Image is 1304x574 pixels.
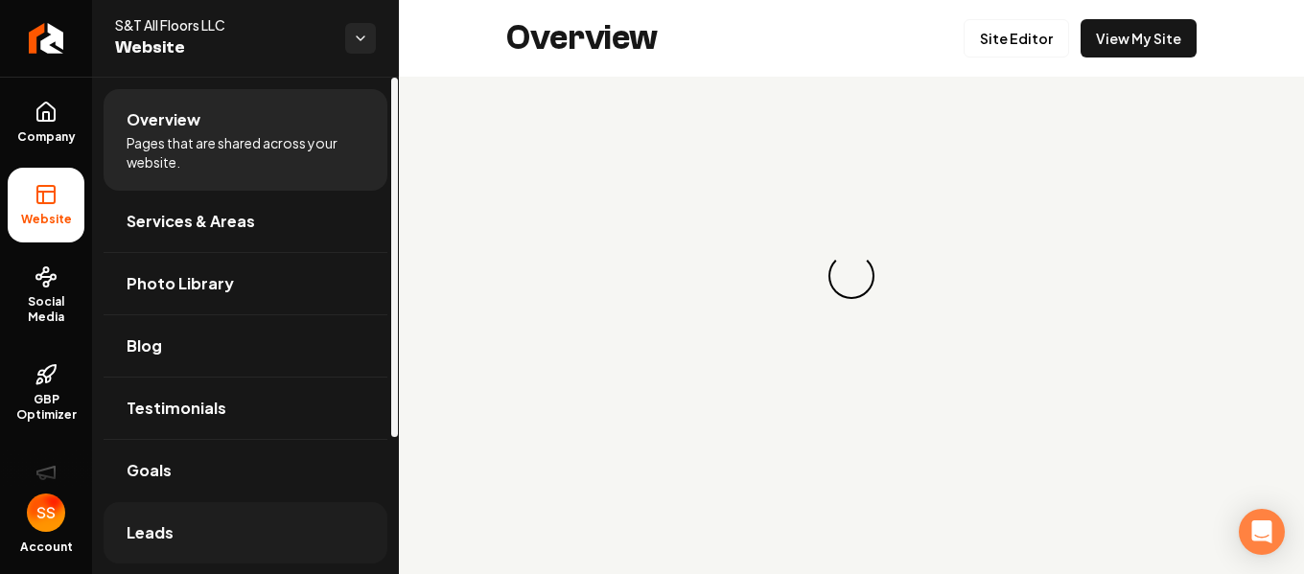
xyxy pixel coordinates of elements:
span: Goals [127,459,172,482]
span: Account [20,540,73,555]
span: Social Media [8,294,84,325]
a: View My Site [1081,19,1197,57]
span: Services & Areas [127,210,255,233]
a: Leads [104,502,387,563]
span: GBP Optimizer [8,392,84,423]
span: Pages that are shared across your website. [127,133,364,172]
span: Leads [127,521,174,544]
a: Photo Library [104,253,387,314]
div: Open Intercom Messenger [1239,509,1285,555]
span: Website [13,212,80,227]
a: Goals [104,440,387,501]
button: Open user button [27,494,65,532]
span: S&T All Floors LLC [115,15,330,34]
span: Testimonials [127,397,226,420]
span: Blog [127,334,162,357]
span: Overview [127,108,200,131]
img: Steven Scott [27,494,65,532]
span: Website [115,34,330,61]
a: Site Editor [964,19,1069,57]
h2: Overview [506,19,658,57]
a: GBP Optimizer [8,348,84,438]
div: Loading [819,243,884,309]
span: Company [10,129,83,145]
img: Rebolt Logo [29,23,64,54]
a: Company [8,85,84,160]
a: Blog [104,315,387,377]
a: Services & Areas [104,191,387,252]
a: Social Media [8,250,84,340]
span: Photo Library [127,272,234,295]
a: Testimonials [104,378,387,439]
